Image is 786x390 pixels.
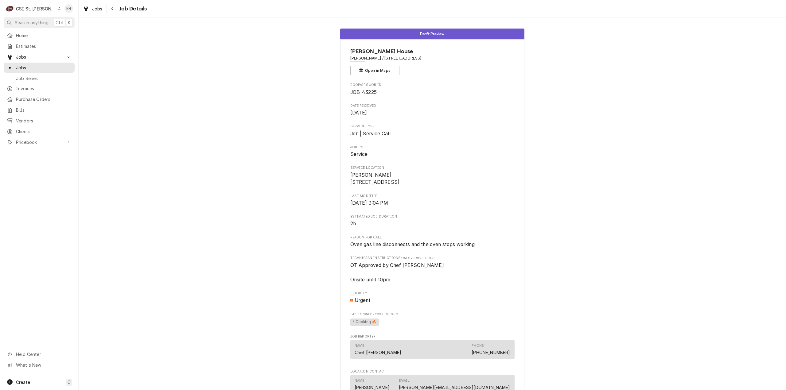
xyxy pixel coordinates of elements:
[350,124,515,137] div: Service Type
[68,379,71,385] span: C
[350,83,515,87] span: Roopairs Job ID
[16,380,30,385] span: Create
[16,75,72,82] span: Job Series
[472,350,510,355] a: [PHONE_NUMBER]
[350,194,515,207] div: Last Modified
[350,130,515,137] span: Service Type
[4,94,75,104] a: Purchase Orders
[350,103,515,117] div: Date Received
[350,151,368,157] span: Service
[6,4,14,13] div: CSI St. Louis's Avatar
[350,103,515,108] span: Date Received
[350,47,515,75] div: Client Information
[355,349,402,356] div: Chef [PERSON_NAME]
[16,139,62,145] span: Pricebook
[350,151,515,158] span: Job Type
[350,47,515,56] span: Name
[4,63,75,73] a: Jobs
[401,256,435,260] span: (Only Visible to You)
[4,116,75,126] a: Vendors
[355,343,364,348] div: Name
[16,32,72,39] span: Home
[350,262,515,284] span: [object Object]
[340,29,524,39] div: Status
[68,19,71,26] span: K
[4,73,75,83] a: Job Series
[15,19,49,26] span: Search anything
[4,83,75,94] a: Invoices
[4,30,75,41] a: Home
[350,214,515,219] span: Estimated Job Duration
[350,214,515,227] div: Estimated Job Duration
[350,334,515,362] div: Job Reporter
[363,312,397,316] span: (Only Visible to You)
[350,56,515,61] span: Address
[350,89,515,96] span: Roopairs Job ID
[350,291,515,296] span: Priority
[16,43,72,49] span: Estimates
[350,340,515,361] div: Job Reporter List
[350,89,377,95] span: JOB-43225
[4,17,75,28] button: Search anythingCtrlK
[350,220,515,227] span: Estimated Job Duration
[472,343,484,348] div: Phone
[350,241,515,248] span: Reason For Call
[350,235,515,240] span: Reason For Call
[4,126,75,137] a: Clients
[16,85,72,92] span: Invoices
[355,343,402,356] div: Name
[350,319,379,326] span: ² Cooking 🔥
[350,145,515,158] div: Job Type
[16,362,71,368] span: What's New
[350,145,515,150] span: Job Type
[16,128,72,135] span: Clients
[16,54,62,60] span: Jobs
[108,4,118,14] button: Navigate back
[420,32,444,36] span: Draft Preview
[4,105,75,115] a: Bills
[4,349,75,359] a: Go to Help Center
[4,52,75,62] a: Go to Jobs
[350,256,515,261] span: Technician Instructions
[350,297,515,304] span: Priority
[399,378,410,383] div: Email
[16,64,72,71] span: Jobs
[6,4,14,13] div: C
[399,385,510,390] a: [PERSON_NAME][EMAIL_ADDRESS][DOMAIN_NAME]
[350,83,515,96] div: Roopairs Job ID
[350,221,356,226] span: 2h
[350,291,515,304] div: Priority
[350,66,399,75] button: Open in Maps
[350,172,515,186] span: Service Location
[350,131,391,137] span: Job | Service Call
[16,107,72,113] span: Bills
[350,235,515,248] div: Reason For Call
[64,4,73,13] div: KH
[350,194,515,199] span: Last Modified
[350,262,445,283] span: OT Approved by Chef [PERSON_NAME] Onsite until 10pm
[16,6,56,12] div: CSI St. [PERSON_NAME]
[56,19,64,26] span: Ctrl
[350,109,515,117] span: Date Received
[350,200,388,206] span: [DATE] 3:04 PM
[4,360,75,370] a: Go to What's New
[80,4,105,14] a: Jobs
[4,137,75,147] a: Go to Pricebook
[350,312,515,327] div: [object Object]
[92,6,103,12] span: Jobs
[350,297,515,304] div: Urgent
[472,343,510,356] div: Phone
[350,312,515,317] span: Labels
[16,118,72,124] span: Vendors
[118,5,147,13] span: Job Details
[350,165,515,186] div: Service Location
[350,340,515,359] div: Contact
[4,41,75,51] a: Estimates
[350,165,515,170] span: Service Location
[350,334,515,339] span: Job Reporter
[350,241,475,247] span: Oven gas line disconnects and the oven stops working
[355,378,364,383] div: Name
[350,256,515,283] div: [object Object]
[350,199,515,207] span: Last Modified
[16,351,71,357] span: Help Center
